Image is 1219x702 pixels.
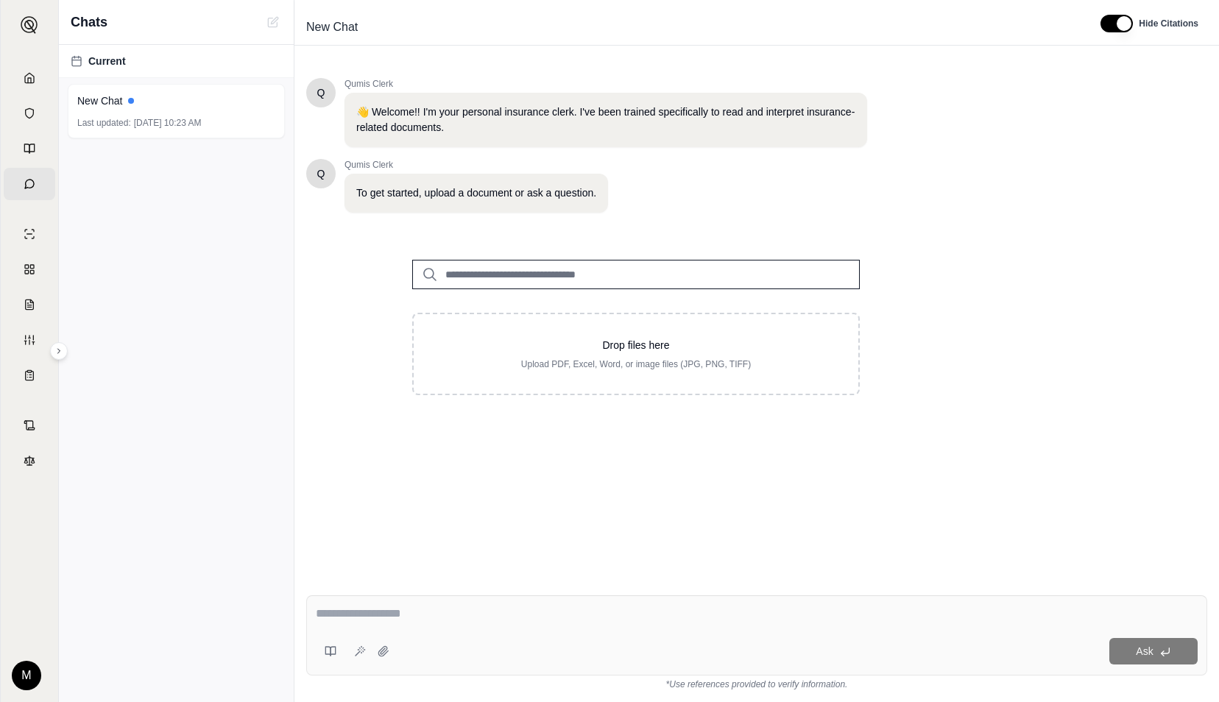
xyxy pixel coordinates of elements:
[356,104,855,135] p: 👋 Welcome!! I'm your personal insurance clerk. I've been trained specifically to read and interpr...
[77,117,131,129] span: Last updated:
[4,168,55,200] a: Chat
[317,85,325,100] span: Hello
[88,54,126,68] span: Current
[15,10,44,40] button: Expand sidebar
[437,358,835,370] p: Upload PDF, Excel, Word, or image files (JPG, PNG, TIFF)
[1136,645,1153,657] span: Ask
[4,324,55,356] a: Custom Report
[264,13,282,31] button: New Chat
[4,132,55,165] a: Prompt Library
[77,93,122,108] span: New Chat
[317,166,325,181] span: Hello
[300,15,364,39] span: New Chat
[344,78,867,90] span: Qumis Clerk
[134,117,202,129] span: [DATE] 10:23 AM
[344,159,608,171] span: Qumis Clerk
[437,338,835,352] p: Drop files here
[1139,18,1198,29] span: Hide Citations
[306,676,1207,690] div: *Use references provided to verify information.
[4,253,55,286] a: Policy Comparisons
[12,661,41,690] div: M
[4,62,55,94] a: Home
[4,288,55,321] a: Claim Coverage
[50,342,68,360] button: Expand sidebar
[4,218,55,250] a: Single Policy
[300,15,1083,39] div: Edit Title
[21,16,38,34] img: Expand sidebar
[4,409,55,442] a: Contract Analysis
[71,12,107,32] span: Chats
[4,97,55,130] a: Documents Vault
[4,359,55,391] a: Coverage Table
[1109,638,1198,664] button: Ask
[4,444,55,477] a: Legal Search Engine
[356,185,596,201] p: To get started, upload a document or ask a question.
